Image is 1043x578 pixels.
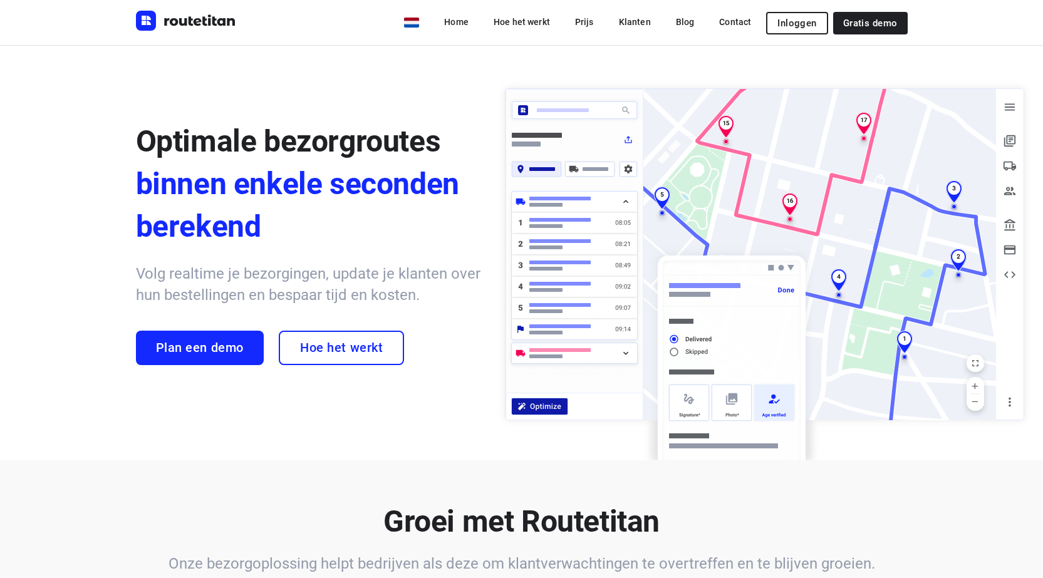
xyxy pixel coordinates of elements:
[843,18,898,28] span: Gratis demo
[156,341,244,355] span: Plan een demo
[565,11,604,33] a: Prijs
[136,123,441,159] span: Optimale bezorgroutes
[434,11,479,33] a: Home
[136,553,908,574] h6: Onze bezorgoplossing helpt bedrijven als deze om klantverwachtingen te overtreffen en te blijven ...
[777,18,816,28] span: Inloggen
[136,11,236,34] a: Routetitan
[609,11,661,33] a: Klanten
[136,163,480,248] span: binnen enkele seconden berekend
[300,341,383,355] span: Hoe het werkt
[279,331,404,365] a: Hoe het werkt
[666,11,705,33] a: Blog
[383,503,660,539] b: Groei met Routetitan
[833,12,908,34] a: Gratis demo
[709,11,761,33] a: Contact
[136,331,264,365] a: Plan een demo
[484,11,560,33] a: Hoe het werkt
[497,81,1032,461] img: illustration
[766,12,828,34] button: Inloggen
[136,11,236,31] img: Routetitan logo
[136,263,480,306] h6: Volg realtime je bezorgingen, update je klanten over hun bestellingen en bespaar tijd en kosten.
